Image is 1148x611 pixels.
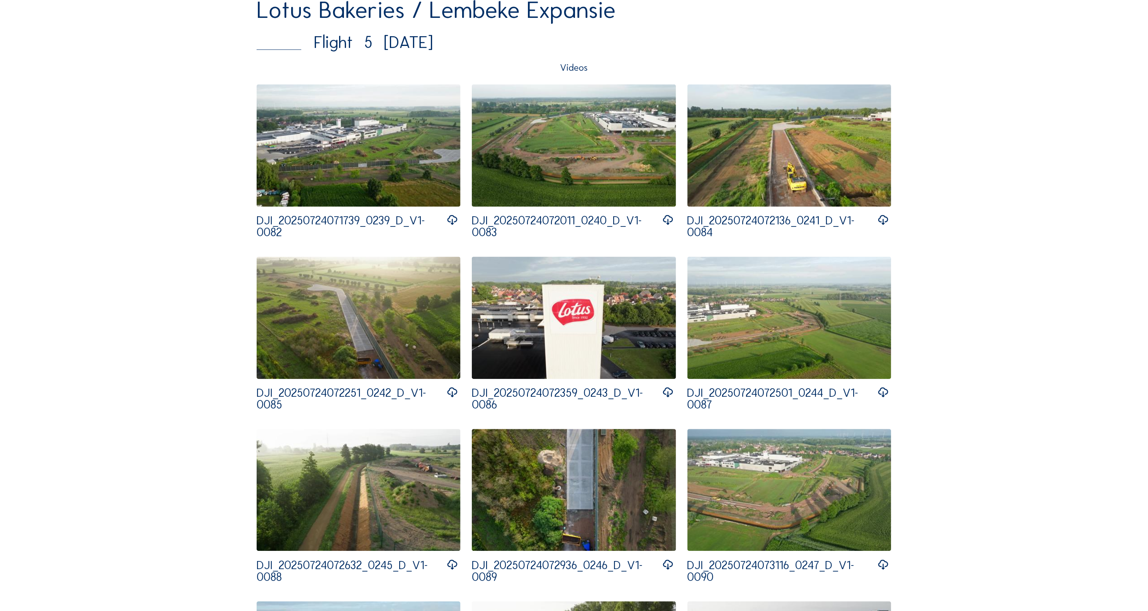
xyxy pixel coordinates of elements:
[257,85,460,207] img: Thumbnail for 216
[384,34,433,51] div: [DATE]
[257,257,460,379] img: Thumbnail for 219
[257,34,880,51] div: Flight
[688,257,891,379] img: Thumbnail for 221
[688,387,878,411] p: DJI_20250724072501_0244_D_V1-0087
[257,560,447,584] p: DJI_20250724072632_0245_D_V1-0088
[472,429,676,552] img: Thumbnail for 223
[688,215,878,239] p: DJI_20250724072136_0241_D_V1-0084
[257,429,460,552] img: Thumbnail for 222
[688,560,878,584] p: DJI_20250724073116_0247_D_V1-0090
[257,63,891,72] div: Videos
[364,34,372,51] div: 5
[472,85,676,207] img: Thumbnail for 217
[688,85,891,207] img: Thumbnail for 218
[472,387,662,411] p: DJI_20250724072359_0243_D_V1-0086
[472,257,676,379] img: Thumbnail for 220
[472,560,662,584] p: DJI_20250724072936_0246_D_V1-0089
[688,429,891,552] img: Thumbnail for 224
[257,387,447,411] p: DJI_20250724072251_0242_D_V1-0085
[472,215,662,239] p: DJI_20250724072011_0240_D_V1-0083
[257,215,447,239] p: DJI_20250724071739_0239_D_V1-0082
